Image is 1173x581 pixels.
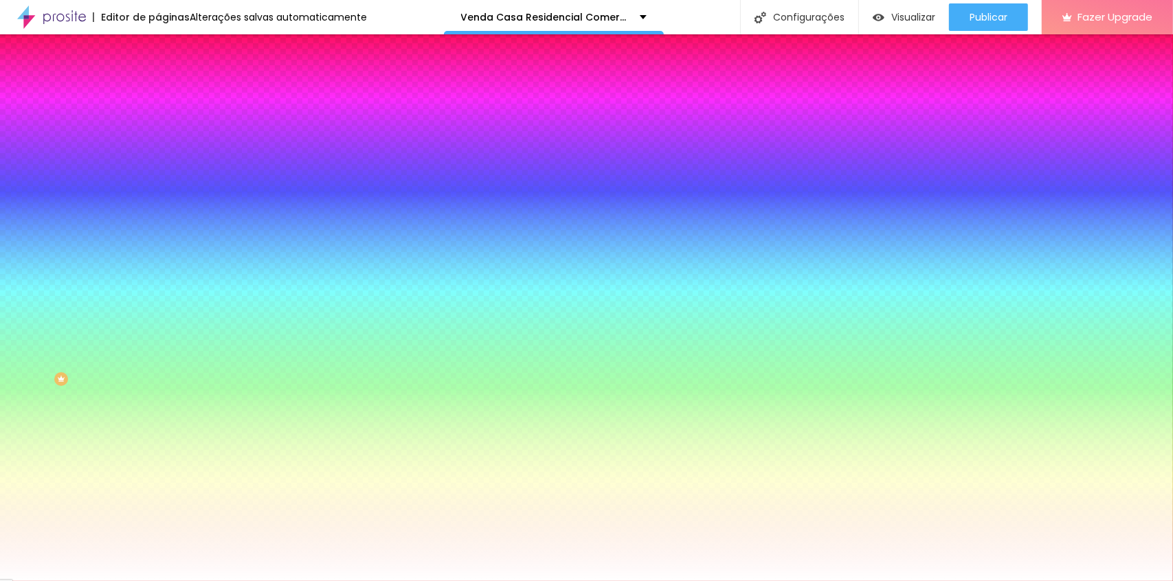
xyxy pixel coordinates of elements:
[873,12,884,23] img: view-1.svg
[1077,11,1152,23] span: Fazer Upgrade
[93,12,190,22] div: Editor de páginas
[461,12,629,22] p: Venda Casa Residencial Comercial
[891,12,935,23] span: Visualizar
[859,3,949,31] button: Visualizar
[190,12,367,22] div: Alterações salvas automaticamente
[755,12,766,23] img: Icone
[949,3,1028,31] button: Publicar
[970,12,1007,23] span: Publicar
